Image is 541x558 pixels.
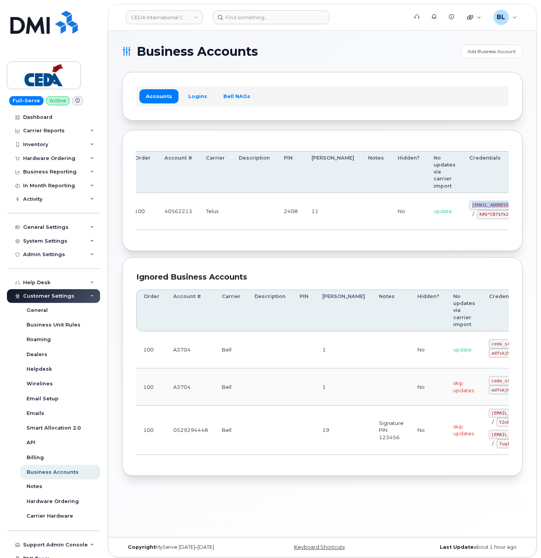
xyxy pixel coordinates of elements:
td: 0529294448 [166,406,215,455]
td: No [410,331,446,368]
th: Order [127,151,157,193]
th: Notes [361,151,391,193]
div: about 1 hour ago [389,545,523,551]
span: Business Accounts [137,46,258,57]
td: Telus [199,193,232,230]
td: Bell [215,368,248,405]
th: Description [248,290,293,331]
code: K#$*CB7$fk2fpJaB [477,210,524,219]
th: Account # [157,151,199,193]
td: A3704 [166,368,215,405]
td: No [410,368,446,405]
th: Order [136,290,166,331]
div: Ignored Business Accounts [136,272,509,283]
span: skip updates [453,423,474,437]
td: 19 [315,406,372,455]
span: / [472,211,474,217]
a: Logins [182,89,214,103]
th: [PERSON_NAME] [305,151,361,193]
td: 100 [136,331,166,368]
td: A3704 [166,331,215,368]
div: MyServe [DATE]–[DATE] [122,545,256,551]
strong: Copyright [128,545,156,550]
th: Hidden? [391,151,427,193]
span: update [453,346,472,353]
a: Keyboard Shortcuts [294,545,345,550]
span: / [492,419,494,425]
a: Accounts [139,89,179,103]
td: 11 [305,193,361,230]
iframe: Messenger Launcher [508,525,535,552]
th: Carrier [215,290,248,331]
code: 7uq1r6g@yJ [497,439,528,448]
th: [PERSON_NAME] [315,290,372,331]
strong: Last Update [440,545,474,550]
th: No updates via carrier import [427,151,462,193]
a: Bell NAGs [217,89,257,103]
td: Bell [215,406,248,455]
td: 40562213 [157,193,199,230]
a: Add Business Account [461,45,523,58]
th: PIN [293,290,315,331]
th: PIN [277,151,305,193]
th: Hidden? [410,290,446,331]
td: 1 [315,368,372,405]
td: No [410,406,446,455]
td: Signature PIN 123456 [372,406,410,455]
code: Y2nPAe@Gvw6 [497,418,531,427]
th: Description [232,151,277,193]
td: 100 [136,368,166,405]
td: 100 [127,193,157,230]
th: Carrier [199,151,232,193]
span: skip updates [453,380,474,393]
th: Notes [372,290,410,331]
span: update [434,208,452,214]
th: Account # [166,290,215,331]
td: 2408 [277,193,305,230]
td: No [391,193,427,230]
td: 100 [136,406,166,455]
span: / [492,440,494,446]
td: 1 [315,331,372,368]
td: Bell [215,331,248,368]
th: No updates via carrier import [446,290,482,331]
